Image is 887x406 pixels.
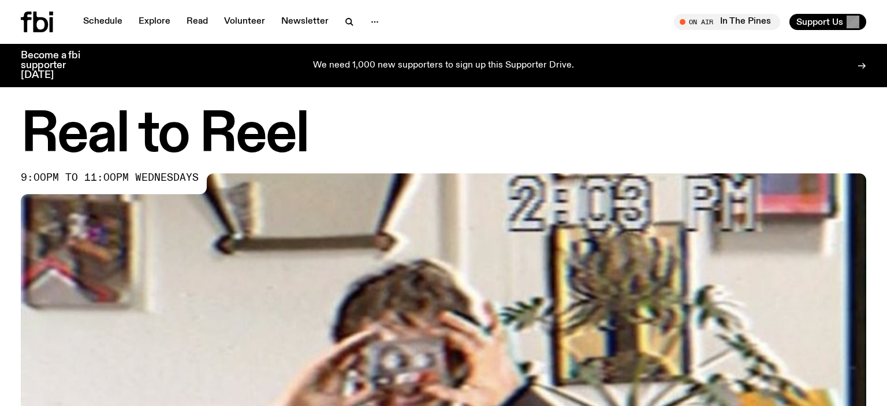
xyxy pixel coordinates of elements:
h1: Real to Reel [21,110,866,162]
a: Newsletter [274,14,336,30]
span: 9:00pm to 11:00pm wednesdays [21,173,199,182]
a: Read [180,14,215,30]
p: We need 1,000 new supporters to sign up this Supporter Drive. [313,61,574,71]
button: Support Us [789,14,866,30]
button: On AirIn The Pines [674,14,780,30]
a: Volunteer [217,14,272,30]
a: Explore [132,14,177,30]
a: Schedule [76,14,129,30]
span: Support Us [796,17,843,27]
h3: Become a fbi supporter [DATE] [21,51,95,80]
